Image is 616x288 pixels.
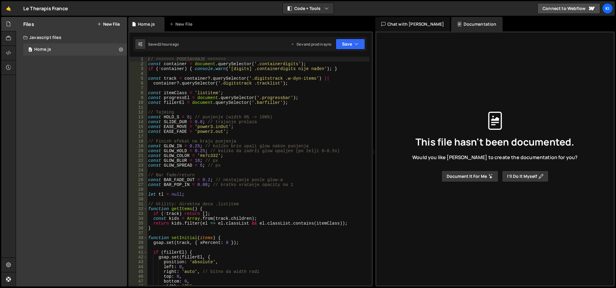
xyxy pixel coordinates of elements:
div: 38 [129,235,147,240]
div: Saved [148,42,179,47]
div: 2 hours ago [159,42,179,47]
div: 12 [129,110,147,115]
div: 42 [129,255,147,260]
div: 15 [129,124,147,129]
div: 44 [129,264,147,269]
div: Le Therapis France [23,5,68,12]
div: Javascript files [16,31,127,43]
button: Document it for me [442,171,498,182]
div: 2 [129,62,147,66]
div: 11 [129,105,147,110]
div: 23 [129,163,147,168]
a: Ki [602,3,613,14]
span: Would you like [PERSON_NAME] to create the documentation for you? [412,154,578,161]
a: 🤙 [1,1,16,16]
div: 9 [129,95,147,100]
button: Code + Tools [283,3,334,14]
div: 21 [129,153,147,158]
div: 32 [129,206,147,211]
button: Save [336,39,365,50]
span: 0 [28,48,32,53]
div: 27 [129,182,147,187]
div: 18 [129,139,147,144]
div: 34 [129,216,147,221]
h2: Files [23,21,34,27]
div: 43 [129,260,147,264]
div: 25 [129,173,147,178]
div: 36 [129,226,147,231]
div: New File [169,21,195,27]
div: 37 [129,231,147,235]
div: Chat with [PERSON_NAME] [375,17,450,31]
div: 31 [129,202,147,206]
div: 20 [129,149,147,153]
div: 14 [129,120,147,124]
div: 24 [129,168,147,173]
div: 29 [129,192,147,197]
div: 45 [129,269,147,274]
div: 7 [129,86,147,91]
div: 46 [129,274,147,279]
div: 41 [129,250,147,255]
div: 26 [129,178,147,182]
div: 5 [129,76,147,81]
div: Home.js [138,21,155,27]
div: 10 [129,100,147,105]
div: 17128/47245.js [23,43,127,56]
span: This file hasn't been documented. [416,137,574,147]
div: 22 [129,158,147,163]
div: 4 [129,71,147,76]
button: I’ll do it myself [502,171,549,182]
div: 6 [129,81,147,86]
div: 16 [129,129,147,134]
div: 35 [129,221,147,226]
div: Documentation [451,17,502,31]
a: Connect to Webflow [537,3,600,14]
div: 13 [129,115,147,120]
div: 8 [129,91,147,95]
div: 1 [129,57,147,62]
div: Home.js [34,47,51,52]
button: New File [97,22,120,27]
div: 19 [129,144,147,149]
div: 30 [129,197,147,202]
div: 33 [129,211,147,216]
div: 47 [129,279,147,284]
div: 3 [129,66,147,71]
div: 39 [129,240,147,245]
div: Dev and prod in sync [291,42,332,47]
div: 40 [129,245,147,250]
div: 17 [129,134,147,139]
div: 28 [129,187,147,192]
